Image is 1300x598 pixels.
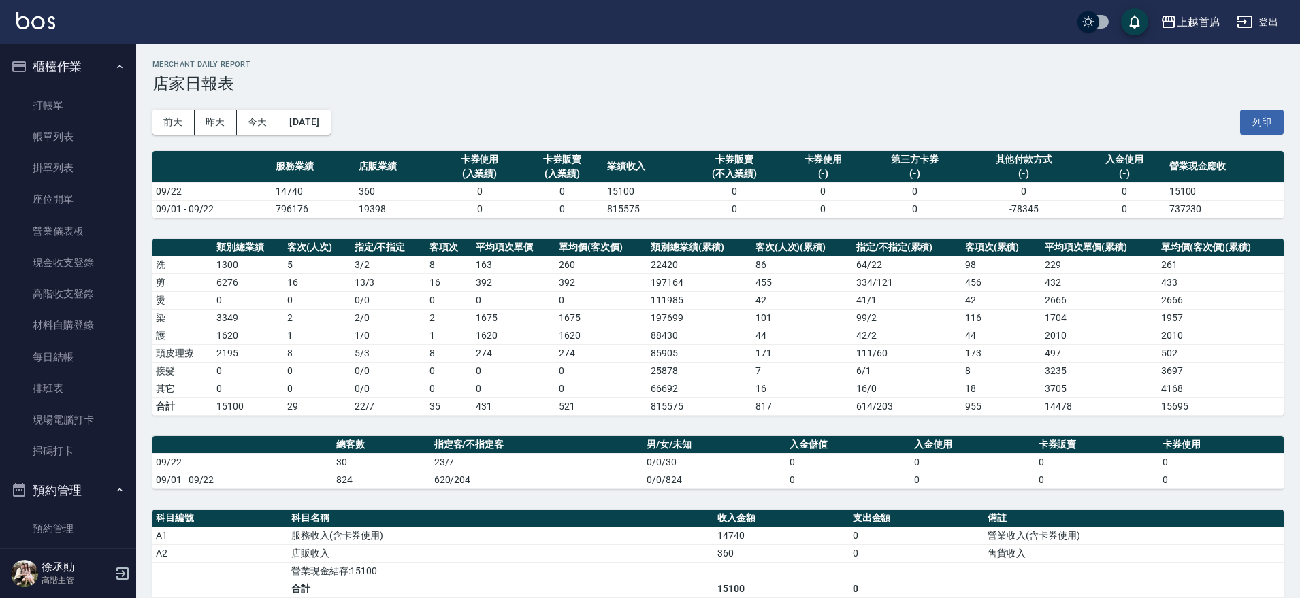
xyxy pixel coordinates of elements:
[984,527,1284,544] td: 營業收入(含卡券使用)
[714,544,849,562] td: 360
[284,380,351,397] td: 0
[431,436,644,454] th: 指定客/不指定客
[782,200,865,218] td: 0
[853,362,962,380] td: 6 / 1
[1158,344,1284,362] td: 502
[868,152,961,167] div: 第三方卡券
[5,435,131,467] a: 掃碼打卡
[5,152,131,184] a: 掛單列表
[785,152,862,167] div: 卡券使用
[1041,273,1158,291] td: 432
[1158,291,1284,309] td: 2666
[962,362,1041,380] td: 8
[288,527,714,544] td: 服務收入(含卡券使用)
[284,344,351,362] td: 8
[911,471,1035,488] td: 0
[5,278,131,310] a: 高階收支登錄
[152,60,1284,69] h2: Merchant Daily Report
[426,362,472,380] td: 0
[442,167,518,181] div: (入業績)
[853,380,962,397] td: 16 / 0
[1177,14,1220,31] div: 上越首席
[5,373,131,404] a: 排班表
[1086,152,1163,167] div: 入金使用
[690,167,779,181] div: (不入業績)
[213,239,284,256] th: 類別總業績
[521,182,604,200] td: 0
[288,562,714,580] td: 營業現金結存:15100
[984,544,1284,562] td: 售貨收入
[786,436,911,454] th: 入金儲值
[472,291,555,309] td: 0
[152,256,213,273] td: 洗
[152,453,333,471] td: 09/22
[213,344,284,362] td: 2195
[1240,110,1284,135] button: 列印
[5,544,131,576] a: 單日預約紀錄
[351,309,427,327] td: 2 / 0
[962,273,1041,291] td: 456
[152,151,1284,218] table: a dense table
[284,397,351,415] td: 29
[965,182,1083,200] td: 0
[1083,182,1166,200] td: 0
[5,473,131,508] button: 預約管理
[1159,471,1284,488] td: 0
[213,327,284,344] td: 1620
[213,362,284,380] td: 0
[472,344,555,362] td: 274
[426,397,472,415] td: 35
[284,256,351,273] td: 5
[152,327,213,344] td: 護
[962,309,1041,327] td: 116
[284,239,351,256] th: 客次(人次)
[853,256,962,273] td: 64 / 22
[555,256,647,273] td: 260
[849,527,985,544] td: 0
[690,152,779,167] div: 卡券販賣
[213,309,284,327] td: 3349
[284,291,351,309] td: 0
[647,256,751,273] td: 22420
[864,182,964,200] td: 0
[1158,362,1284,380] td: 3697
[11,560,38,587] img: Person
[1041,327,1158,344] td: 2010
[969,167,1079,181] div: (-)
[984,510,1284,527] th: 備註
[351,380,427,397] td: 0 / 0
[785,167,862,181] div: (-)
[1158,239,1284,256] th: 單均價(客次價)(累積)
[752,344,853,362] td: 171
[604,182,687,200] td: 15100
[714,580,849,597] td: 15100
[1041,397,1158,415] td: 14478
[438,200,521,218] td: 0
[1083,200,1166,218] td: 0
[426,380,472,397] td: 0
[152,471,333,488] td: 09/01 - 09/22
[647,291,751,309] td: 111985
[152,380,213,397] td: 其它
[1041,362,1158,380] td: 3235
[288,510,714,527] th: 科目名稱
[853,309,962,327] td: 99 / 2
[284,273,351,291] td: 16
[647,380,751,397] td: 66692
[643,471,786,488] td: 0/0/824
[555,309,647,327] td: 1675
[152,291,213,309] td: 燙
[152,309,213,327] td: 染
[278,110,330,135] button: [DATE]
[911,453,1035,471] td: 0
[351,256,427,273] td: 3 / 2
[426,256,472,273] td: 8
[472,380,555,397] td: 0
[152,527,288,544] td: A1
[555,397,647,415] td: 521
[752,380,853,397] td: 16
[272,200,355,218] td: 796176
[1121,8,1148,35] button: save
[752,239,853,256] th: 客次(人次)(累積)
[1041,256,1158,273] td: 229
